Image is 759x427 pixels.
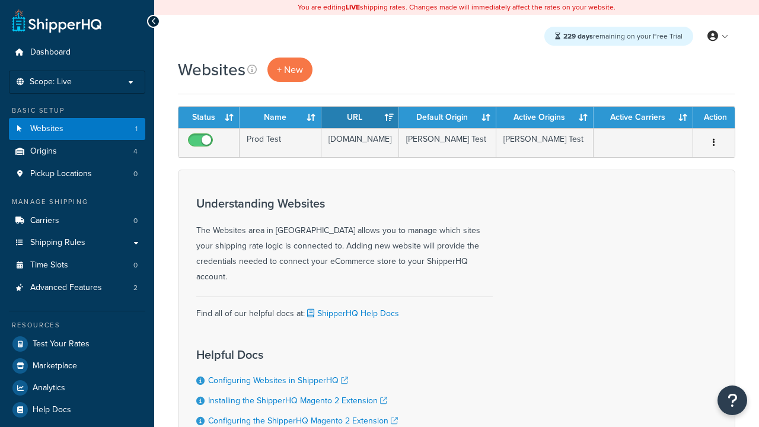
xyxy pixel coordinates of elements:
th: Action [693,107,735,128]
a: Shipping Rules [9,232,145,254]
div: Basic Setup [9,106,145,116]
span: Shipping Rules [30,238,85,248]
div: Find all of our helpful docs at: [196,297,493,321]
a: Help Docs [9,399,145,420]
th: URL: activate to sort column ascending [321,107,399,128]
span: + New [277,63,303,77]
li: Origins [9,141,145,162]
span: Help Docs [33,405,71,415]
th: Name: activate to sort column ascending [240,107,321,128]
div: The Websites area in [GEOGRAPHIC_DATA] allows you to manage which sites your shipping rate logic ... [196,197,493,285]
th: Default Origin: activate to sort column ascending [399,107,496,128]
th: Active Origins: activate to sort column ascending [496,107,594,128]
li: Time Slots [9,254,145,276]
span: Websites [30,124,63,134]
span: Carriers [30,216,59,226]
h3: Helpful Docs [196,348,410,361]
a: Configuring the ShipperHQ Magento 2 Extension [208,415,398,427]
a: Carriers 0 [9,210,145,232]
th: Status: activate to sort column ascending [178,107,240,128]
span: Marketplace [33,361,77,371]
a: Configuring Websites in ShipperHQ [208,374,348,387]
li: Carriers [9,210,145,232]
a: Analytics [9,377,145,399]
span: Origins [30,146,57,157]
span: Advanced Features [30,283,102,293]
strong: 229 days [563,31,593,42]
span: Time Slots [30,260,68,270]
span: Dashboard [30,47,71,58]
a: Dashboard [9,42,145,63]
a: Installing the ShipperHQ Magento 2 Extension [208,394,387,407]
td: [DOMAIN_NAME] [321,128,399,157]
span: 0 [133,169,138,179]
span: Test Your Rates [33,339,90,349]
a: Pickup Locations 0 [9,163,145,185]
li: Websites [9,118,145,140]
div: remaining on your Free Trial [544,27,693,46]
a: Websites 1 [9,118,145,140]
span: 4 [133,146,138,157]
span: Analytics [33,383,65,393]
span: Pickup Locations [30,169,92,179]
h3: Understanding Websites [196,197,493,210]
span: Scope: Live [30,77,72,87]
td: [PERSON_NAME] Test [496,128,594,157]
button: Open Resource Center [717,385,747,415]
th: Active Carriers: activate to sort column ascending [594,107,693,128]
a: Time Slots 0 [9,254,145,276]
a: ShipperHQ Home [12,9,101,33]
b: LIVE [346,2,360,12]
h1: Websites [178,58,245,81]
a: Test Your Rates [9,333,145,355]
span: 0 [133,216,138,226]
a: Origins 4 [9,141,145,162]
span: 0 [133,260,138,270]
a: + New [267,58,312,82]
a: Marketplace [9,355,145,377]
div: Resources [9,320,145,330]
li: Pickup Locations [9,163,145,185]
span: 2 [133,283,138,293]
div: Manage Shipping [9,197,145,207]
a: Advanced Features 2 [9,277,145,299]
a: ShipperHQ Help Docs [305,307,399,320]
td: Prod Test [240,128,321,157]
td: [PERSON_NAME] Test [399,128,496,157]
li: Advanced Features [9,277,145,299]
span: 1 [135,124,138,134]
